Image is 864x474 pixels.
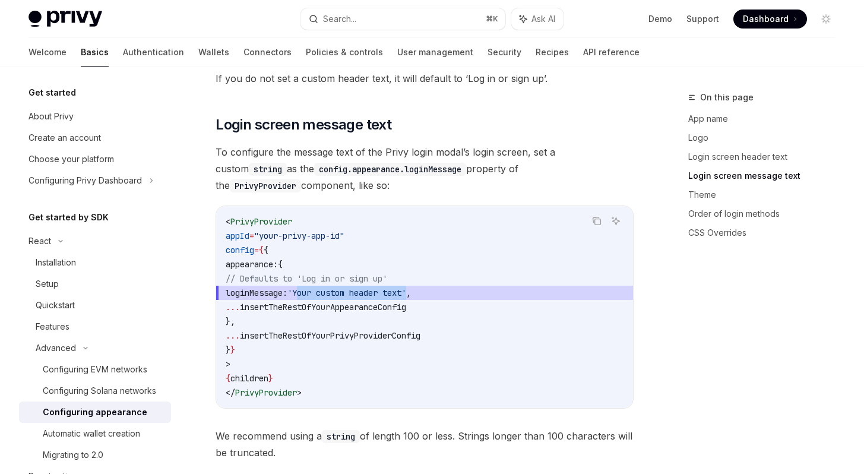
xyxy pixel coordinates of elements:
[688,204,845,223] a: Order of login methods
[36,277,59,291] div: Setup
[19,148,171,170] a: Choose your platform
[314,163,466,176] code: config.appearance.loginMessage
[226,230,249,241] span: appId
[230,216,292,227] span: PrivyProvider
[19,444,171,466] a: Migrating to 2.0
[488,38,521,67] a: Security
[688,147,845,166] a: Login screen header text
[43,362,147,377] div: Configuring EVM networks
[531,13,555,25] span: Ask AI
[226,387,235,398] span: </
[29,131,101,145] div: Create an account
[19,316,171,337] a: Features
[36,320,69,334] div: Features
[29,109,74,124] div: About Privy
[254,230,344,241] span: "your-privy-app-id"
[36,341,76,355] div: Advanced
[29,234,51,248] div: React
[287,287,406,298] span: 'Your custom header text'
[226,287,287,298] span: loginMessage:
[216,70,634,87] span: If you do not set a custom header text, it will default to ‘Log in or sign up’.
[19,273,171,295] a: Setup
[29,173,142,188] div: Configuring Privy Dashboard
[123,38,184,67] a: Authentication
[589,213,605,229] button: Copy the contents from the code block
[583,38,640,67] a: API reference
[688,166,845,185] a: Login screen message text
[19,252,171,273] a: Installation
[733,10,807,29] a: Dashboard
[19,402,171,423] a: Configuring appearance
[688,128,845,147] a: Logo
[278,259,283,270] span: {
[306,38,383,67] a: Policies & controls
[230,373,268,384] span: children
[29,86,76,100] h5: Get started
[406,287,411,298] span: ,
[226,273,387,284] span: // Defaults to 'Log in or sign up'
[226,259,278,270] span: appearance:
[81,38,109,67] a: Basics
[216,115,391,134] span: Login screen message text
[249,163,287,176] code: string
[216,428,634,461] span: We recommend using a of length 100 or less. Strings longer than 100 characters will be truncated.
[230,345,235,355] span: }
[19,423,171,444] a: Automatic wallet creation
[198,38,229,67] a: Wallets
[240,302,406,312] span: insertTheRestOfYourAppearanceConfig
[29,11,102,27] img: light logo
[397,38,473,67] a: User management
[688,109,845,128] a: App name
[700,90,754,105] span: On this page
[688,223,845,242] a: CSS Overrides
[19,106,171,127] a: About Privy
[235,387,297,398] span: PrivyProvider
[216,144,634,194] span: To configure the message text of the Privy login modal’s login screen, set a custom as the proper...
[264,245,268,255] span: {
[36,298,75,312] div: Quickstart
[226,245,254,255] span: config
[226,330,240,341] span: ...
[19,359,171,380] a: Configuring EVM networks
[19,295,171,316] a: Quickstart
[536,38,569,67] a: Recipes
[608,213,624,229] button: Ask AI
[240,330,420,341] span: insertTheRestOfYourPrivyProviderConfig
[300,8,505,30] button: Search...⌘K
[648,13,672,25] a: Demo
[226,373,230,384] span: {
[36,255,76,270] div: Installation
[816,10,835,29] button: Toggle dark mode
[43,426,140,441] div: Automatic wallet creation
[268,373,273,384] span: }
[226,302,240,312] span: ...
[19,127,171,148] a: Create an account
[259,245,264,255] span: {
[486,14,498,24] span: ⌘ K
[688,185,845,204] a: Theme
[511,8,564,30] button: Ask AI
[323,12,356,26] div: Search...
[226,345,230,355] span: }
[243,38,292,67] a: Connectors
[43,384,156,398] div: Configuring Solana networks
[254,245,259,255] span: =
[226,216,230,227] span: <
[43,405,147,419] div: Configuring appearance
[226,359,230,369] span: >
[226,316,235,327] span: },
[249,230,254,241] span: =
[322,430,360,443] code: string
[686,13,719,25] a: Support
[29,210,109,225] h5: Get started by SDK
[297,387,302,398] span: >
[29,38,67,67] a: Welcome
[19,380,171,402] a: Configuring Solana networks
[230,179,301,192] code: PrivyProvider
[743,13,789,25] span: Dashboard
[29,152,114,166] div: Choose your platform
[43,448,103,462] div: Migrating to 2.0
